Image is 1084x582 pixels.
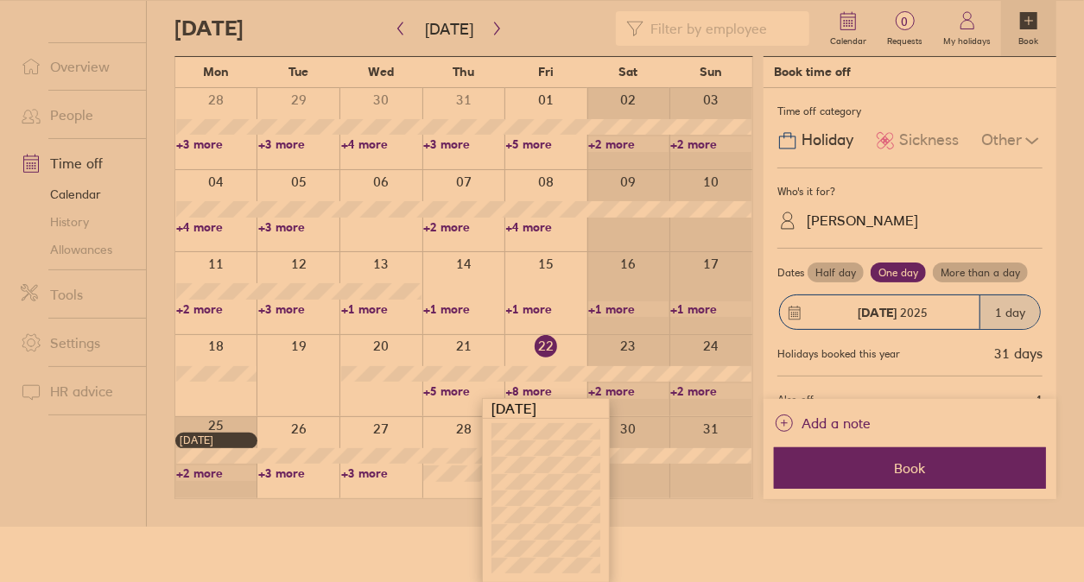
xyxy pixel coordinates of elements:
[777,348,900,360] div: Holidays booked this year
[7,180,146,208] a: Calendar
[506,136,586,152] a: +5 more
[588,301,669,317] a: +1 more
[588,136,669,152] a: +2 more
[933,1,1001,56] a: My holidays
[777,286,1043,338] button: [DATE] 20251 day
[877,31,933,47] label: Requests
[7,374,146,408] a: HR advice
[774,65,851,79] div: Book time off
[877,1,933,56] a: 0Requests
[619,65,638,79] span: Sat
[774,447,1046,489] button: Book
[777,179,1043,205] div: Who's it for?
[643,12,799,45] input: Filter by employee
[341,301,422,317] a: +1 more
[368,65,394,79] span: Wed
[423,219,504,235] a: +2 more
[538,65,554,79] span: Fri
[204,65,230,79] span: Mon
[1036,394,1043,406] span: 1
[7,98,146,132] a: People
[7,208,146,236] a: History
[506,383,586,399] a: +8 more
[777,394,814,406] span: Also off
[802,131,853,149] span: Holiday
[483,399,609,419] div: [DATE]
[258,136,339,152] a: +3 more
[7,146,146,180] a: Time off
[341,136,422,152] a: +4 more
[7,49,146,84] a: Overview
[786,460,1034,476] span: Book
[258,219,339,235] a: +3 more
[1001,1,1056,56] a: Book
[1009,31,1049,47] label: Book
[858,305,897,320] strong: [DATE]
[808,263,864,283] label: Half day
[933,263,1028,283] label: More than a day
[176,465,257,481] a: +2 more
[423,383,504,399] a: +5 more
[506,219,586,235] a: +4 more
[453,65,474,79] span: Thu
[777,98,1043,124] div: Time off category
[670,136,751,152] a: +2 more
[176,301,257,317] a: +2 more
[820,31,877,47] label: Calendar
[176,219,257,235] a: +4 more
[341,465,422,481] a: +3 more
[506,301,586,317] a: +1 more
[423,301,504,317] a: +1 more
[777,267,804,279] span: Dates
[288,65,308,79] span: Tue
[588,383,669,399] a: +2 more
[7,277,146,312] a: Tools
[7,236,146,263] a: Allowances
[933,31,1001,47] label: My holidays
[411,15,487,43] button: [DATE]
[979,295,1040,329] div: 1 day
[820,1,877,56] a: Calendar
[700,65,722,79] span: Sun
[899,131,959,149] span: Sickness
[258,301,339,317] a: +3 more
[871,263,926,283] label: One day
[7,326,146,360] a: Settings
[423,136,504,152] a: +3 more
[994,345,1043,361] div: 31 days
[180,434,253,446] div: [DATE]
[176,136,257,152] a: +3 more
[802,409,871,437] span: Add a note
[877,15,933,28] span: 0
[258,465,339,481] a: +3 more
[670,301,751,317] a: +1 more
[981,124,1043,157] div: Other
[670,383,751,399] a: +2 more
[774,409,871,437] button: Add a note
[807,212,918,229] div: [PERSON_NAME]
[858,306,928,319] span: 2025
